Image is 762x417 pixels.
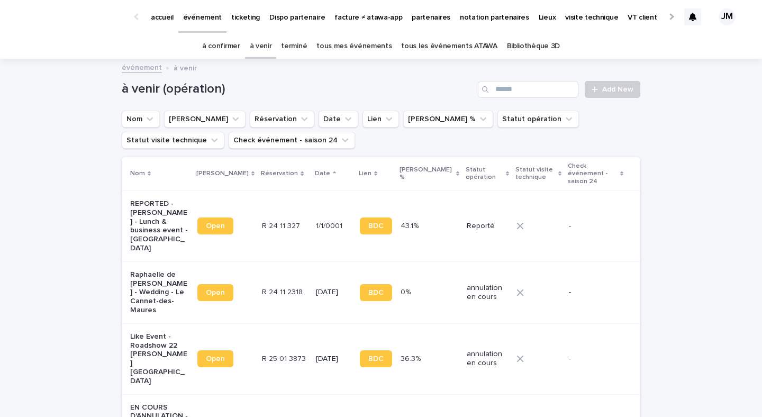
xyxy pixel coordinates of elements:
[478,81,578,98] input: Search
[21,6,124,28] img: Ls34BcGeRexTGTNfXpUC
[515,164,556,184] p: Statut visite technique
[368,289,384,296] span: BDC
[316,355,351,364] p: [DATE]
[401,220,421,231] p: 43.1%
[401,286,413,297] p: 0%
[400,164,453,184] p: [PERSON_NAME] %
[401,352,423,364] p: 36.3%
[316,288,351,297] p: [DATE]
[130,200,189,253] p: REPORTED - [PERSON_NAME] - Lunch & business event - [GEOGRAPHIC_DATA]
[130,270,189,315] p: Raphaelle de [PERSON_NAME] - Wedding - Le Cannet-des-Maures
[602,86,633,93] span: Add New
[202,34,240,59] a: à confirmer
[164,111,246,128] button: Lien Stacker
[122,191,640,261] tr: REPORTED - [PERSON_NAME] - Lunch & business event - [GEOGRAPHIC_DATA]OpenR 24 11 327R 24 11 327 1...
[368,355,384,362] span: BDC
[569,288,623,297] p: -
[467,350,508,368] p: annulation en cours
[403,111,493,128] button: Marge %
[122,132,224,149] button: Statut visite technique
[467,222,508,231] p: Reporté
[262,286,305,297] p: R 24 11 2318
[281,34,307,59] a: terminé
[196,168,249,179] p: [PERSON_NAME]
[197,284,233,301] a: Open
[466,164,503,184] p: Statut opération
[360,284,392,301] a: BDC
[467,284,508,302] p: annulation en cours
[569,222,623,231] p: -
[362,111,399,128] button: Lien
[585,81,640,98] a: Add New
[130,332,189,386] p: Like Event - Roadshow 22 [PERSON_NAME][GEOGRAPHIC_DATA]
[122,61,162,73] a: événement
[262,220,302,231] p: R 24 11 327
[315,168,330,179] p: Date
[250,111,314,128] button: Réservation
[197,217,233,234] a: Open
[569,355,623,364] p: -
[122,261,640,323] tr: Raphaelle de [PERSON_NAME] - Wedding - Le Cannet-des-MauresOpenR 24 11 2318R 24 11 2318 [DATE]BDC...
[360,217,392,234] a: BDC
[122,81,474,97] h1: à venir (opération)
[250,34,272,59] a: à venir
[359,168,371,179] p: Lien
[360,350,392,367] a: BDC
[262,352,308,364] p: R 25 01 3873
[197,350,233,367] a: Open
[568,160,617,187] p: Check événement - saison 24
[229,132,355,149] button: Check événement - saison 24
[316,34,392,59] a: tous mes événements
[122,111,160,128] button: Nom
[174,61,197,73] p: à venir
[206,222,225,230] span: Open
[122,323,640,394] tr: Like Event - Roadshow 22 [PERSON_NAME][GEOGRAPHIC_DATA]OpenR 25 01 3873R 25 01 3873 [DATE]BDC36.3...
[401,34,497,59] a: tous les événements ATAWA
[261,168,298,179] p: Réservation
[319,111,358,128] button: Date
[130,168,145,179] p: Nom
[206,355,225,362] span: Open
[206,289,225,296] span: Open
[368,222,384,230] span: BDC
[719,8,736,25] div: JM
[507,34,560,59] a: Bibliothèque 3D
[497,111,579,128] button: Statut opération
[316,222,351,231] p: 1/1/0001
